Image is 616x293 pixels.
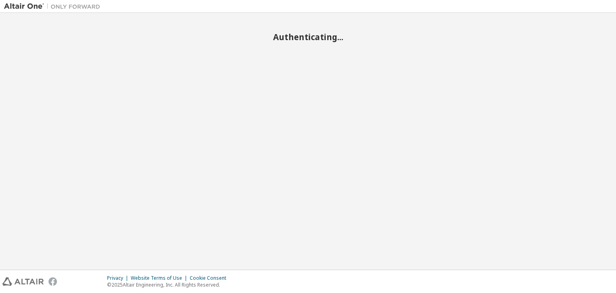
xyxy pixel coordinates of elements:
div: Cookie Consent [190,275,231,281]
img: altair_logo.svg [2,277,44,286]
img: Altair One [4,2,104,10]
div: Website Terms of Use [131,275,190,281]
div: Privacy [107,275,131,281]
img: facebook.svg [49,277,57,286]
p: © 2025 Altair Engineering, Inc. All Rights Reserved. [107,281,231,288]
h2: Authenticating... [4,32,612,42]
